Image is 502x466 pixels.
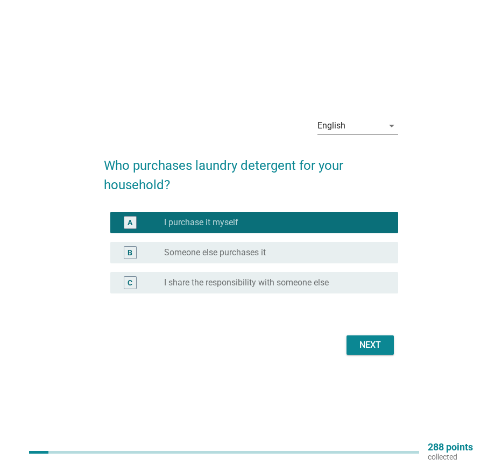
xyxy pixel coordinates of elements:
[355,339,385,352] div: Next
[164,217,238,228] label: I purchase it myself
[104,145,398,195] h2: Who purchases laundry detergent for your household?
[128,277,132,288] div: C
[385,119,398,132] i: arrow_drop_down
[428,452,473,462] p: collected
[428,442,473,452] p: 288 points
[128,217,132,228] div: A
[164,277,329,288] label: I share the responsibility with someone else
[128,247,132,258] div: B
[164,247,266,258] label: Someone else purchases it
[347,335,394,355] button: Next
[317,121,345,131] div: English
